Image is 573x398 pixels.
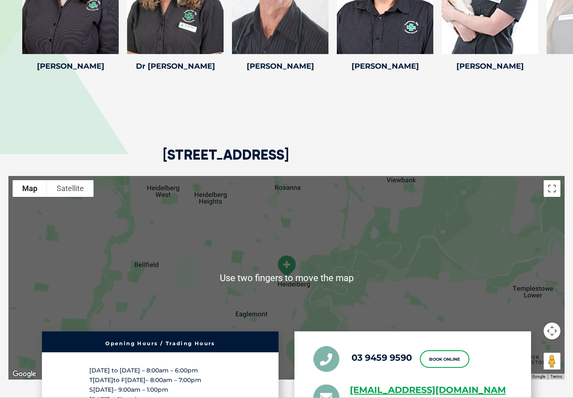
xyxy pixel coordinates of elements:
button: Toggle fullscreen view [544,180,560,197]
h4: [PERSON_NAME] [442,62,538,70]
h4: [PERSON_NAME] [232,62,328,70]
h6: Opening Hours / Trading Hours [46,341,274,346]
button: Show satellite imagery [47,180,94,197]
h4: Dr [PERSON_NAME] [127,62,224,70]
button: Map camera controls [544,323,560,339]
button: Show street map [13,180,47,197]
h4: [PERSON_NAME] [337,62,433,70]
h4: [PERSON_NAME] [22,62,119,70]
h2: [STREET_ADDRESS] [163,148,289,176]
a: Book Online [420,350,469,368]
a: 03 9459 9590 [352,352,412,362]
